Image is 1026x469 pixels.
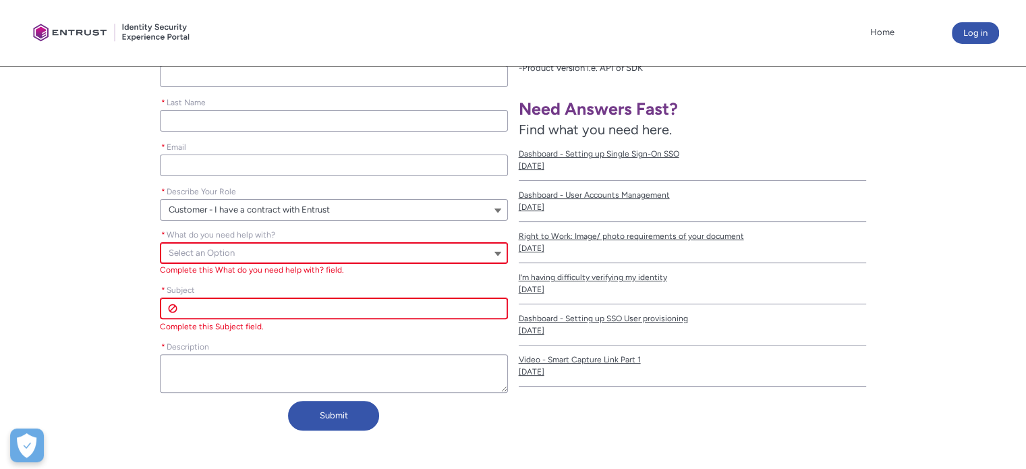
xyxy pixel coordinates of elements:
label: Subject [160,281,200,296]
a: Dashboard - Setting up Single Sign-On SSO[DATE] [519,140,867,181]
label: What do you need help with? [160,226,281,241]
label: Description [160,338,215,353]
lightning-formatted-date-time: [DATE] [519,244,544,253]
button: Open Preferences [10,429,44,462]
button: What do you need help with? [160,242,508,264]
div: Complete this Subject field. [160,321,508,333]
span: Right to Work: Image/ photo requirements of your document [519,230,867,242]
abbr: required [161,98,165,107]
lightning-formatted-date-time: [DATE] [519,326,544,335]
abbr: required [161,342,165,352]
lightning-formatted-date-time: [DATE] [519,202,544,212]
h1: Need Answers Fast? [519,99,867,119]
a: I’m having difficulty verifying my identity[DATE] [519,263,867,304]
div: Complete this What do you need help with? field. [160,264,508,276]
lightning-formatted-date-time: [DATE] [519,285,544,294]
abbr: required [161,187,165,196]
abbr: required [161,285,165,295]
button: Describe Your Role [160,199,508,221]
span: Dashboard - Setting up Single Sign-On SSO [519,148,867,160]
a: Home [867,22,898,43]
button: Log in [952,22,999,44]
div: Cookie Preferences [10,429,44,462]
span: Dashboard - Setting up SSO User provisioning [519,312,867,325]
label: Last Name [160,94,211,109]
button: Submit [288,401,379,431]
label: Email [160,138,192,153]
span: Customer - I have a contract with Entrust [169,200,330,220]
span: Select an Option [169,243,235,263]
span: Find what you need here. [519,121,672,138]
a: Video - Smart Capture Link Part 1[DATE] [519,346,867,387]
span: Dashboard - User Accounts Management [519,189,867,201]
span: I’m having difficulty verifying my identity [519,271,867,283]
lightning-formatted-date-time: [DATE] [519,161,544,171]
abbr: required [161,142,165,152]
a: Right to Work: Image/ photo requirements of your document[DATE] [519,222,867,263]
lightning-formatted-date-time: [DATE] [519,367,544,377]
a: Dashboard - User Accounts Management[DATE] [519,181,867,222]
span: Video - Smart Capture Link Part 1 [519,354,867,366]
a: Dashboard - Setting up SSO User provisioning[DATE] [519,304,867,346]
abbr: required [161,230,165,240]
label: Describe Your Role [160,183,241,198]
